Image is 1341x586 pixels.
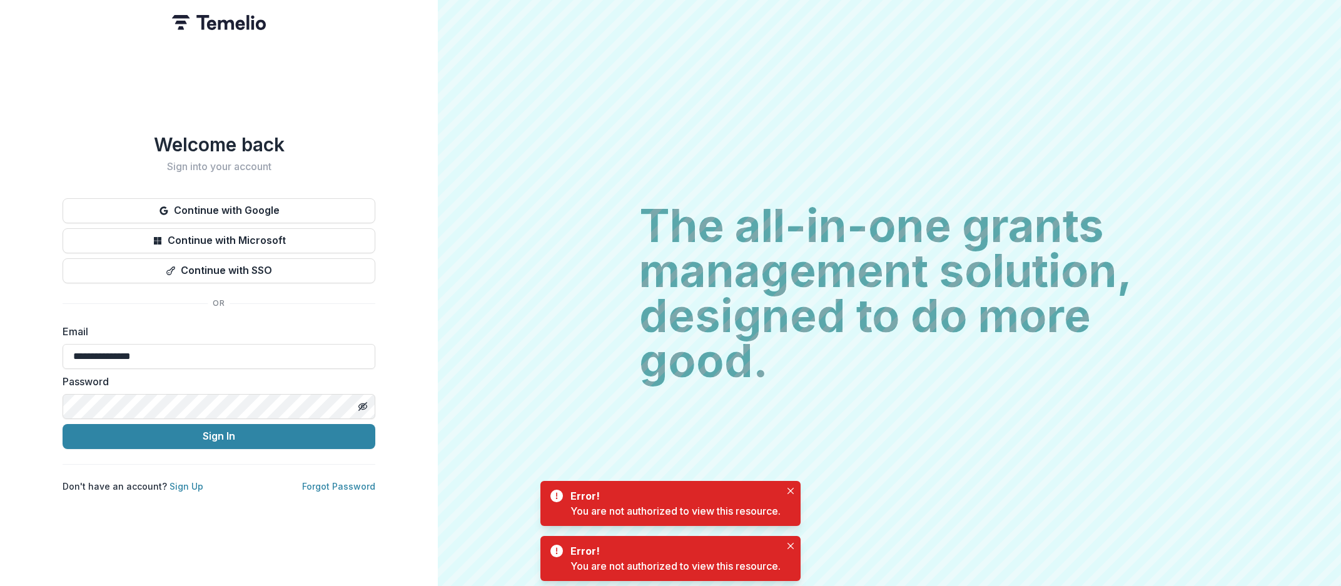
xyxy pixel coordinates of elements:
button: Continue with SSO [63,258,375,283]
h1: Welcome back [63,133,375,156]
button: Toggle password visibility [353,397,373,417]
a: Forgot Password [302,481,375,492]
label: Email [63,324,368,339]
button: Close [783,483,798,498]
div: Error! [570,543,776,558]
a: Sign Up [170,481,203,492]
img: Temelio [172,15,266,30]
button: Continue with Google [63,198,375,223]
button: Continue with Microsoft [63,228,375,253]
button: Sign In [63,424,375,449]
h2: Sign into your account [63,161,375,173]
div: Error! [570,488,776,503]
div: You are not authorized to view this resource. [570,558,781,573]
div: You are not authorized to view this resource. [570,503,781,518]
button: Close [783,538,798,553]
label: Password [63,374,368,389]
p: Don't have an account? [63,480,203,493]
